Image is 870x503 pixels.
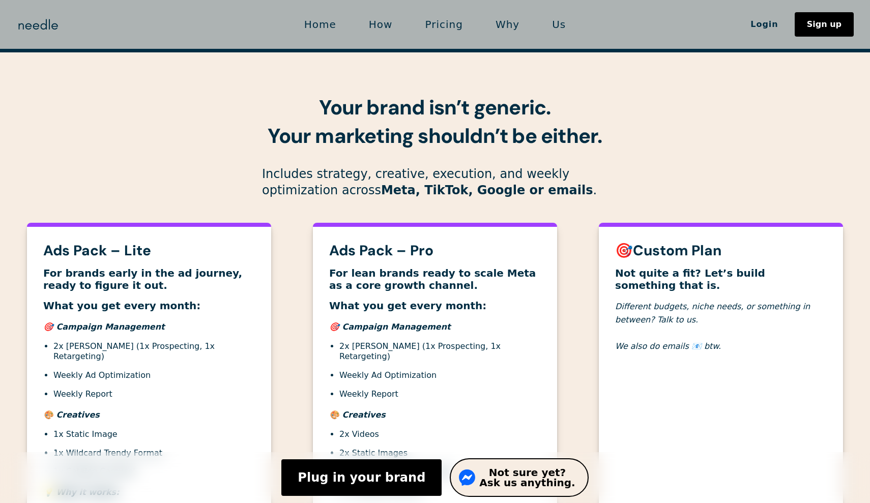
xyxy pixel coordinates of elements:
[43,410,100,420] em: 🎨 Creatives
[262,166,608,198] p: Includes strategy, creative, execution, and weekly optimization across .
[329,410,386,420] em: 🎨 Creatives
[615,267,765,291] strong: Not quite a fit? Let’s build something that is.
[53,448,255,459] li: 1x Wildcard Trendy Format
[329,241,433,260] strong: Ads Pack – Pro
[615,243,827,259] h3: 🎯
[479,14,536,35] a: Why
[53,341,255,363] li: 2x [PERSON_NAME] (1x Prospecting, 1x Retargeting)
[329,267,536,291] strong: For lean brands ready to scale Meta as a core growth channel.
[329,322,451,332] em: 🎯 Campaign Management
[339,341,541,363] li: 2x [PERSON_NAME] (1x Prospecting, 1x Retargeting)
[43,241,151,260] strong: Ads Pack – Lite
[268,94,602,149] strong: Your brand isn’t generic. Your marketing shouldn’t be either.
[339,448,541,459] li: 2x Static Images
[53,370,255,381] li: Weekly Ad Optimization
[329,300,486,312] strong: What you get every month:
[43,322,165,332] em: 🎯 Campaign Management
[53,429,255,440] li: 1x Static Image
[734,16,795,33] a: Login
[43,267,242,291] strong: For brands early in the ad journey, ready to figure it out.
[43,300,200,312] strong: What you get every month:
[53,389,255,400] li: Weekly Report
[281,459,442,496] a: Plug in your brand
[381,183,593,197] strong: Meta, TikTok, Google or emails
[298,471,425,484] div: Plug in your brand
[633,241,721,260] strong: Custom Plan
[795,12,854,37] a: Sign up
[536,14,582,35] a: Us
[353,14,409,35] a: How
[479,467,575,488] div: Not sure yet? Ask us anything.
[339,370,541,381] li: Weekly Ad Optimization
[615,302,810,351] em: Different budgets, niche needs, or something in between? Talk to us. We also do emails 📧 btw.
[450,458,588,497] a: Not sure yet?Ask us anything.
[339,429,541,440] li: 2x Videos
[807,20,842,28] div: Sign up
[409,14,479,35] a: Pricing
[288,14,353,35] a: Home
[339,389,541,400] li: Weekly Report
